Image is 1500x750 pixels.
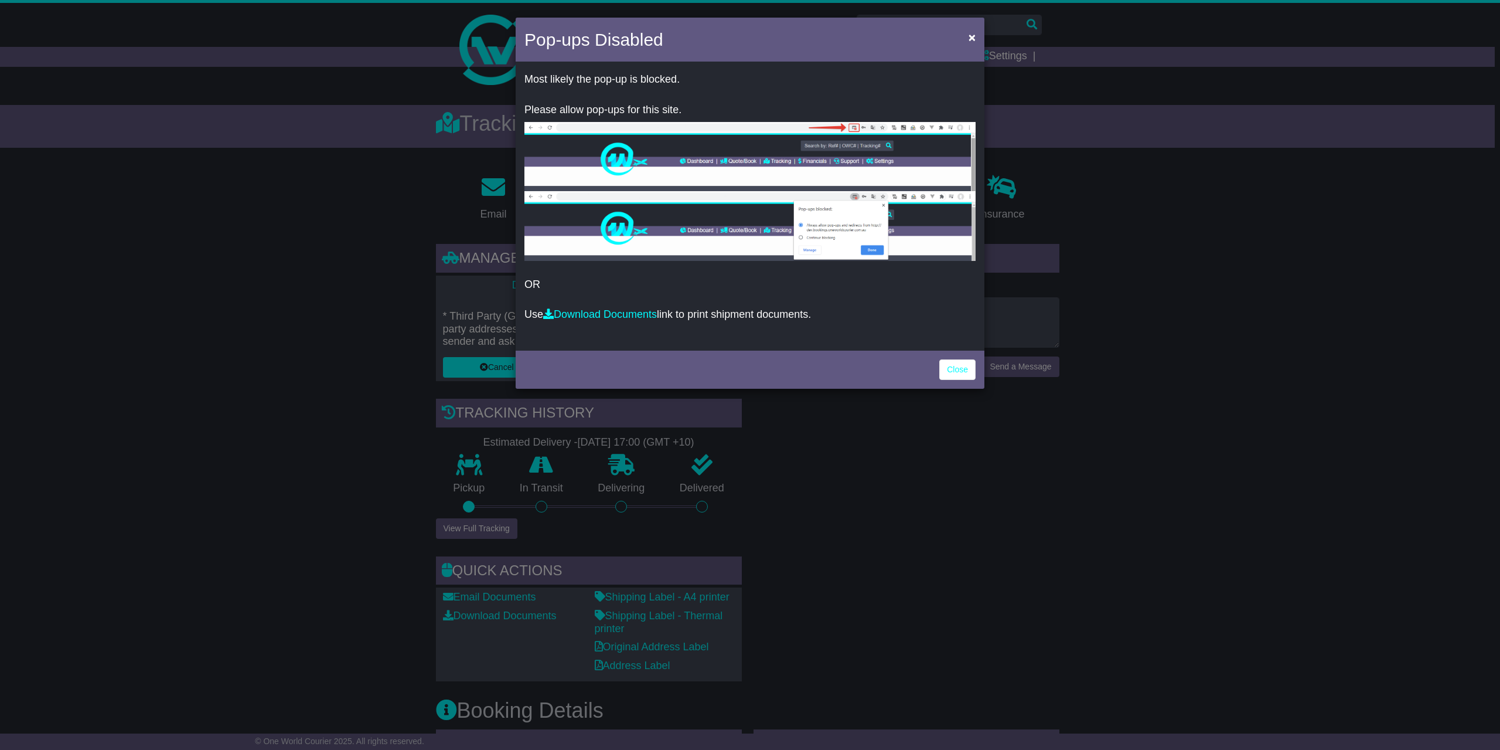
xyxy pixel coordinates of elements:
img: allow-popup-2.png [524,191,976,261]
p: Use link to print shipment documents. [524,308,976,321]
img: allow-popup-1.png [524,122,976,191]
a: Download Documents [543,308,657,320]
p: Please allow pop-ups for this site. [524,104,976,117]
button: Close [963,25,981,49]
a: Close [939,359,976,380]
div: OR [516,65,984,348]
p: Most likely the pop-up is blocked. [524,73,976,86]
span: × [969,30,976,44]
h4: Pop-ups Disabled [524,26,663,53]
